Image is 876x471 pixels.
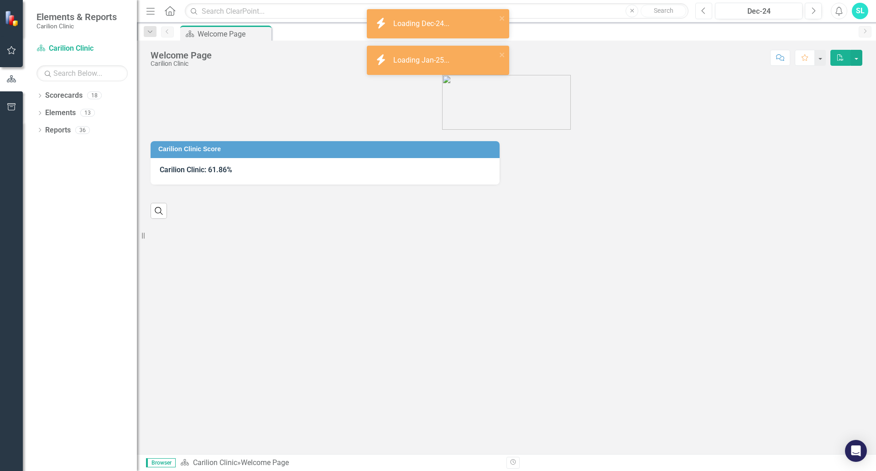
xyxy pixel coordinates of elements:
div: 13 [80,109,95,117]
div: Loading Jan-25... [393,55,452,66]
span: Browser [146,458,176,467]
button: close [499,49,506,60]
button: close [499,13,506,23]
img: ClearPoint Strategy [4,10,21,27]
span: Elements & Reports [36,11,117,22]
div: Loading Dec-24... [393,19,452,29]
span: Carilion Clinic: 61.86% [160,165,232,174]
a: Scorecards [45,90,83,101]
button: SL [852,3,868,19]
a: Carilion Clinic [36,43,128,54]
input: Search ClearPoint... [185,3,688,19]
div: Welcome Page [151,50,212,60]
div: Welcome Page [241,458,289,467]
a: Elements [45,108,76,118]
a: Reports [45,125,71,136]
span: Search [654,7,673,14]
input: Search Below... [36,65,128,81]
div: Welcome Page [198,28,269,40]
small: Carilion Clinic [36,22,117,30]
div: Carilion Clinic [151,60,212,67]
h3: Carilion Clinic Score [158,146,495,153]
div: Open Intercom Messenger [845,440,867,462]
div: 36 [75,126,90,134]
a: Carilion Clinic [193,458,237,467]
div: » [180,458,500,468]
div: Dec-24 [718,6,799,17]
div: 18 [87,92,102,100]
img: carilion%20clinic%20logo%202.0.png [442,75,571,130]
button: Dec-24 [715,3,803,19]
button: Search [641,5,686,17]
